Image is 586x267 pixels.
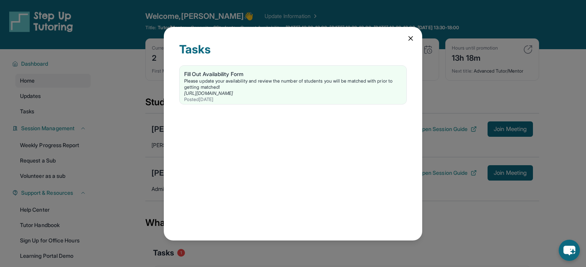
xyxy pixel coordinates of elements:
[180,66,406,104] a: Fill Out Availability FormPlease update your availability and review the number of students you w...
[184,96,402,103] div: Posted [DATE]
[179,42,407,65] div: Tasks
[184,78,402,90] div: Please update your availability and review the number of students you will be matched with prior ...
[184,90,233,96] a: [URL][DOMAIN_NAME]
[184,70,402,78] div: Fill Out Availability Form
[559,240,580,261] button: chat-button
